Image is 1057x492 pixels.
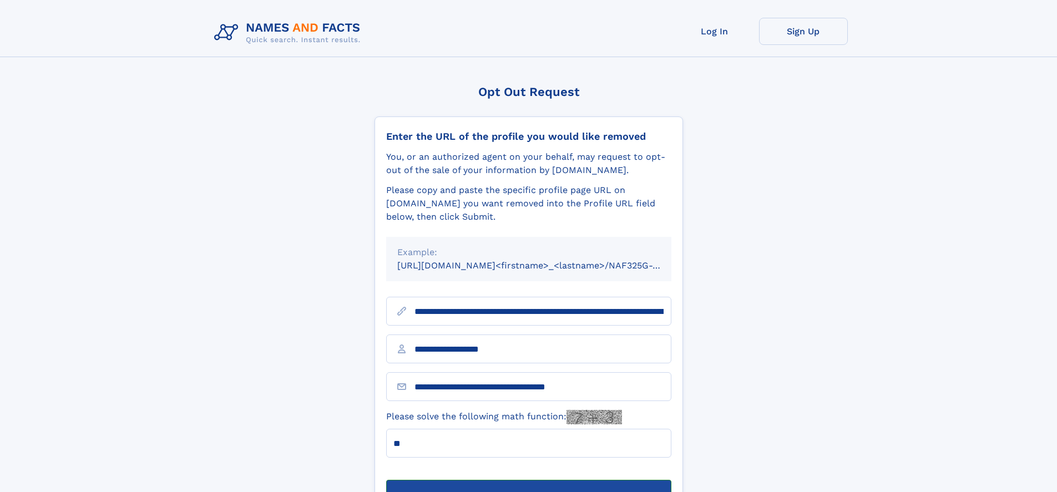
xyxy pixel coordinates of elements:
[386,184,671,224] div: Please copy and paste the specific profile page URL on [DOMAIN_NAME] you want removed into the Pr...
[386,130,671,143] div: Enter the URL of the profile you would like removed
[386,150,671,177] div: You, or an authorized agent on your behalf, may request to opt-out of the sale of your informatio...
[375,85,683,99] div: Opt Out Request
[210,18,370,48] img: Logo Names and Facts
[386,410,622,424] label: Please solve the following math function:
[759,18,848,45] a: Sign Up
[397,246,660,259] div: Example:
[397,260,692,271] small: [URL][DOMAIN_NAME]<firstname>_<lastname>/NAF325G-xxxxxxxx
[670,18,759,45] a: Log In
